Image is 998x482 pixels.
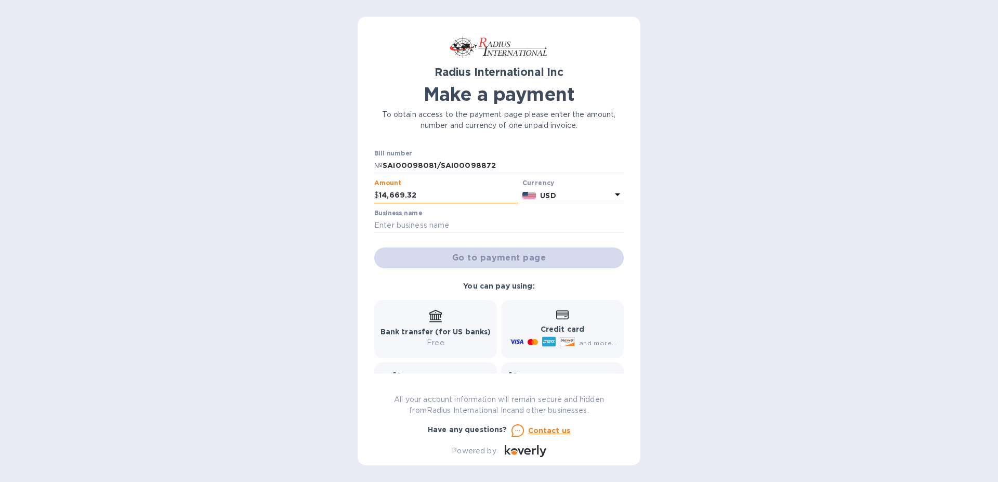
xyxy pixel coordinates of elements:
span: and more... [579,339,617,347]
h1: Make a payment [374,83,624,105]
p: Free [380,337,491,348]
p: All your account information will remain secure and hidden from Radius International Inc and othe... [374,394,624,416]
b: Radius International Inc [435,66,563,79]
input: Enter bill number [383,158,624,174]
p: To obtain access to the payment page please enter the amount, number and currency of one unpaid i... [374,109,624,131]
b: Have any questions? [428,425,507,434]
b: Currency [522,179,555,187]
b: USD [540,191,556,200]
b: Credit card [541,325,584,333]
label: Business name [374,210,422,216]
b: Bank transfer (for US banks) [380,328,491,336]
label: Amount [374,180,401,187]
input: Enter business name [374,218,624,233]
u: Contact us [528,426,571,435]
img: USD [522,192,536,199]
p: № [374,160,383,171]
input: 0.00 [379,188,518,203]
b: You can pay using: [463,282,534,290]
p: $ [374,190,379,201]
label: Bill number [374,150,412,157]
p: Powered by [452,446,496,457]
